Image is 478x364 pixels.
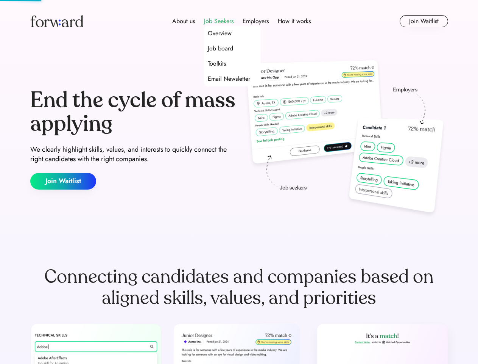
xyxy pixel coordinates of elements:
[208,74,250,83] div: Email Newsletter
[30,145,236,164] div: We clearly highlight skills, values, and interests to quickly connect the right candidates with t...
[208,59,226,68] div: Toolkits
[400,15,448,27] button: Join Waitlist
[172,17,195,26] div: About us
[30,173,96,190] button: Join Waitlist
[208,44,233,53] div: Job board
[278,17,311,26] div: How it works
[204,17,234,26] div: Job Seekers
[243,17,269,26] div: Employers
[30,15,83,27] img: Forward logo
[30,266,448,309] div: Connecting candidates and companies based on aligned skills, values, and priorities
[30,89,236,135] div: End the cycle of mass applying
[208,29,232,38] div: Overview
[242,58,448,221] img: hero-image.png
